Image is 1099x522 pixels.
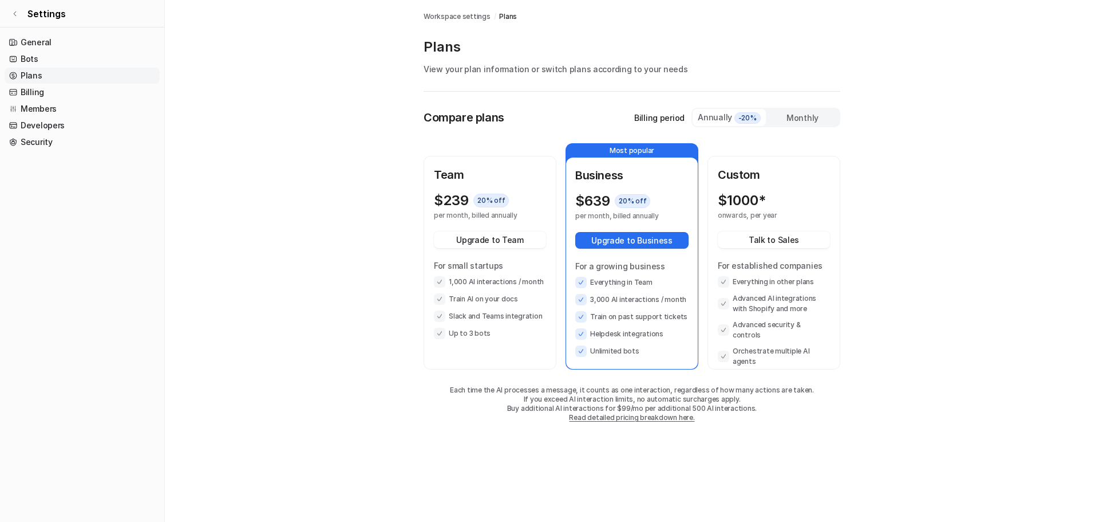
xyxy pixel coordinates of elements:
[434,311,546,322] li: Slack and Teams integration
[434,231,546,248] button: Upgrade to Team
[434,260,546,272] p: For small startups
[575,167,689,184] p: Business
[424,386,840,395] p: Each time the AI processes a message, it counts as one interaction, regardless of how many action...
[697,111,761,124] div: Annually
[424,109,504,126] p: Compare plans
[434,276,546,288] li: 1,000 AI interactions / month
[575,294,689,305] li: 3,000 AI interactions / month
[566,144,698,158] p: Most popular
[718,193,766,209] p: $ 1000*
[27,7,66,21] span: Settings
[575,346,689,357] li: Unlimited bots
[718,346,830,367] li: Orchestrate multiple AI agents
[718,293,830,314] li: Advanced AI integrations with Shopify and more
[575,277,689,288] li: Everything in Team
[5,117,160,134] a: Developers
[718,260,830,272] p: For established companies
[575,211,668,221] p: per month, billed annually
[499,11,517,22] a: Plans
[718,276,830,288] li: Everything in other plans
[434,166,546,183] p: Team
[434,293,546,305] li: Train AI on your docs
[424,11,491,22] a: Workspace settings
[434,193,469,209] p: $ 239
[575,260,689,272] p: For a growing business
[718,320,830,340] li: Advanced security & controls
[766,109,839,126] div: Monthly
[473,194,509,207] span: 20 % off
[424,63,840,75] p: View your plan information or switch plans according to your needs
[5,101,160,117] a: Members
[634,112,685,124] p: Billing period
[575,311,689,323] li: Train on past support tickets
[718,211,809,220] p: onwards, per year
[734,112,761,124] span: -20%
[5,134,160,150] a: Security
[5,68,160,84] a: Plans
[424,404,840,413] p: Buy additional AI interactions for $99/mo per additional 500 AI interactions.
[718,166,830,183] p: Custom
[424,38,840,56] p: Plans
[575,232,689,249] button: Upgrade to Business
[5,84,160,100] a: Billing
[5,34,160,50] a: General
[575,193,610,209] p: $ 639
[5,51,160,67] a: Bots
[424,395,840,404] p: If you exceed AI interaction limits, no automatic surcharges apply.
[434,211,525,220] p: per month, billed annually
[494,11,496,22] span: /
[718,231,830,248] button: Talk to Sales
[575,328,689,340] li: Helpdesk integrations
[434,328,546,339] li: Up to 3 bots
[615,194,650,208] span: 20 % off
[569,413,694,422] a: Read detailed pricing breakdown here.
